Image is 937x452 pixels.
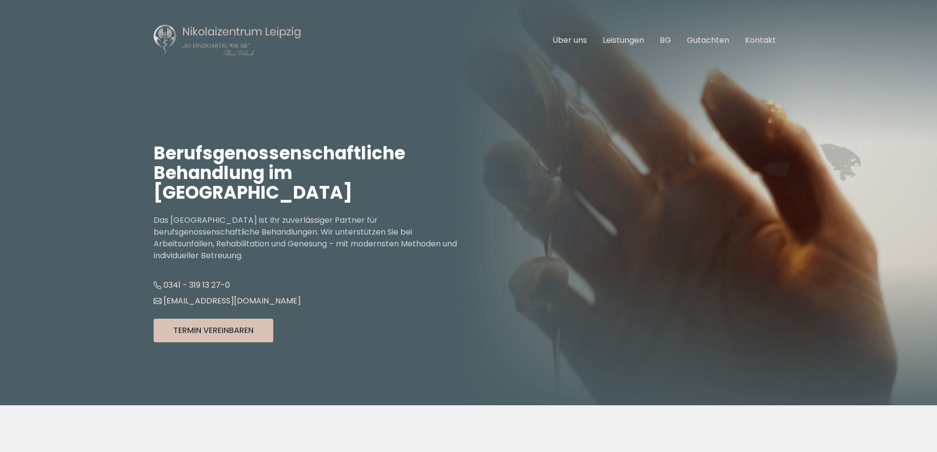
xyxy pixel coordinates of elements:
h1: Berufsgenossenschaftliche Behandlung im [GEOGRAPHIC_DATA] [154,144,469,203]
img: Nikolaizentrum Leipzig Logo [154,24,301,57]
button: Termin Vereinbaren [154,319,273,342]
a: Kontakt [745,34,776,46]
a: BG [660,34,671,46]
a: 0341 - 319 13 27-0 [154,279,230,291]
p: Das [GEOGRAPHIC_DATA] ist Ihr zuverlässiger Partner für berufsgenossenschaftliche Behandlungen. W... [154,214,469,262]
a: Gutachten [687,34,729,46]
a: Leistungen [603,34,644,46]
a: [EMAIL_ADDRESS][DOMAIN_NAME] [154,295,301,306]
a: Über uns [552,34,587,46]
